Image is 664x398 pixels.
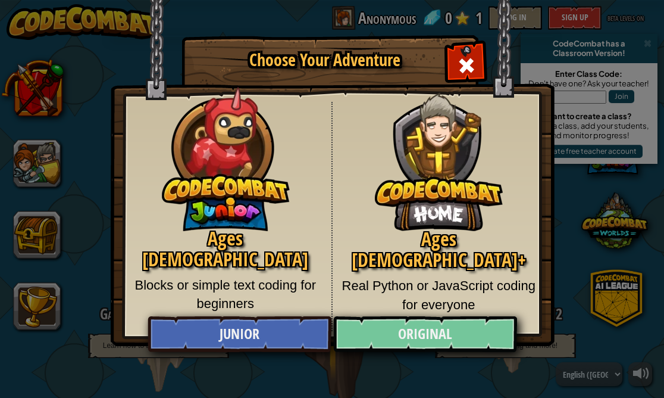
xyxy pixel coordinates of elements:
div: Close modal [447,45,485,83]
img: CodeCombat Junior hero character [162,79,290,231]
h1: Choose Your Adventure [203,51,447,70]
p: Blocks or simple text coding for beginners [129,276,322,313]
a: Original [333,316,516,352]
p: Real Python or JavaScript coding for everyone [342,276,537,314]
h2: Ages [DEMOGRAPHIC_DATA] [129,228,322,270]
a: Junior [148,316,331,352]
img: CodeCombat Original hero character [375,74,503,231]
h2: Ages [DEMOGRAPHIC_DATA]+ [342,229,537,270]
